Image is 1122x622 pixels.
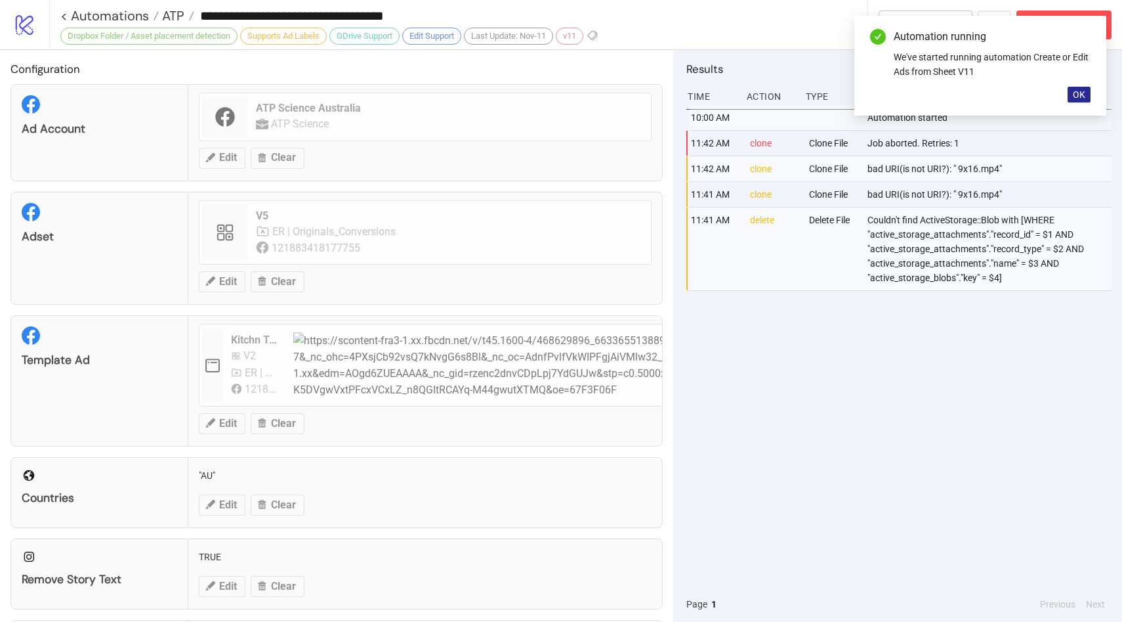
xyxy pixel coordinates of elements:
[808,131,858,156] div: Clone File
[686,60,1112,78] h2: Results
[1073,89,1085,100] span: OK
[686,84,736,109] div: Time
[690,156,739,181] div: 11:42 AM
[240,28,327,45] div: Supports Ad Labels
[866,131,1115,156] div: Job aborted. Retries: 1
[60,28,238,45] div: Dropbox Folder / Asset placement detection
[60,9,159,22] a: < Automations
[749,156,799,181] div: clone
[159,7,184,24] span: ATP
[870,29,886,45] span: check-circle
[749,131,799,156] div: clone
[556,28,583,45] div: v11
[1036,597,1079,611] button: Previous
[879,11,973,39] button: To Builder
[749,208,799,290] div: delete
[10,60,663,78] h2: Configuration
[866,208,1115,290] div: Couldn't find ActiveStorage::Blob with [WHERE "active_storage_attachments"."record_id" = $1 AND "...
[978,11,1011,39] button: ...
[690,105,739,130] div: 10:00 AM
[707,597,720,611] button: 1
[866,156,1115,181] div: bad URI(is not URI?): " 9x16.mp4"
[686,597,707,611] span: Page
[894,29,1091,45] div: Automation running
[1068,87,1091,102] button: OK
[749,182,799,207] div: clone
[329,28,400,45] div: GDrive Support
[464,28,553,45] div: Last Update: Nov-11
[159,9,194,22] a: ATP
[690,208,739,290] div: 11:41 AM
[808,156,858,181] div: Clone File
[866,182,1115,207] div: bad URI(is not URI?): " 9x16.mp4"
[402,28,461,45] div: Edit Support
[1016,11,1112,39] button: Abort Run
[808,208,858,290] div: Delete File
[1082,597,1109,611] button: Next
[894,50,1091,79] div: We've started running automation Create or Edit Ads from Sheet V11
[804,84,854,109] div: Type
[690,131,739,156] div: 11:42 AM
[745,84,795,109] div: Action
[690,182,739,207] div: 11:41 AM
[808,182,858,207] div: Clone File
